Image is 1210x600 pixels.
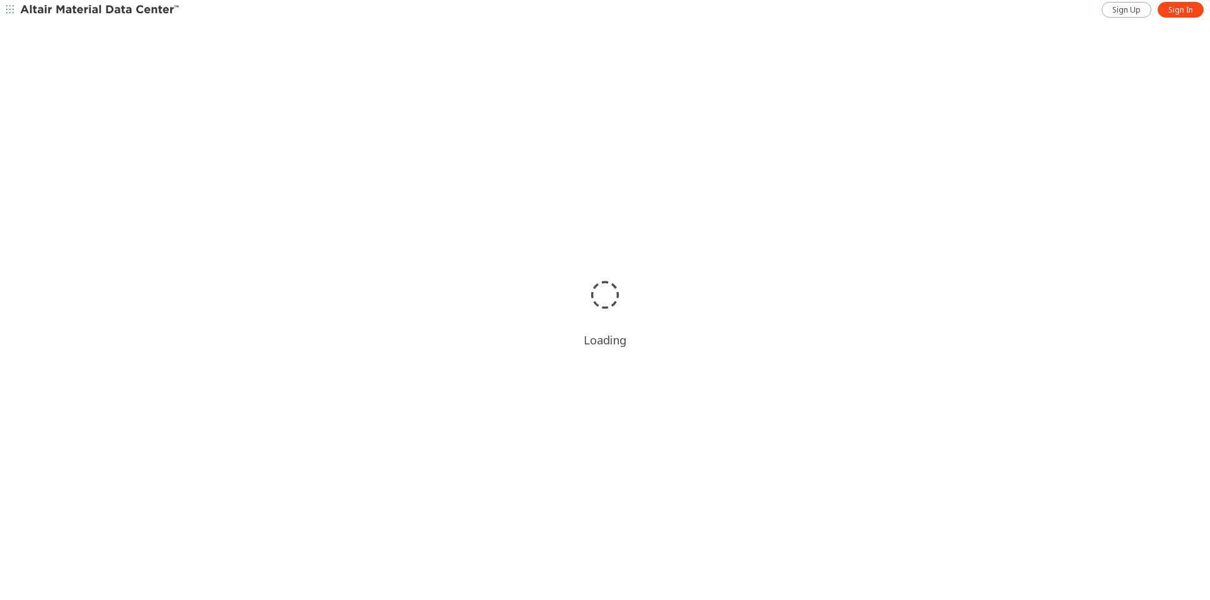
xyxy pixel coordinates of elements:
[1112,5,1141,15] span: Sign Up
[20,4,181,16] img: Altair Material Data Center
[1102,2,1151,18] a: Sign Up
[1158,2,1204,18] a: Sign In
[584,332,626,348] div: Loading
[1168,5,1193,15] span: Sign In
